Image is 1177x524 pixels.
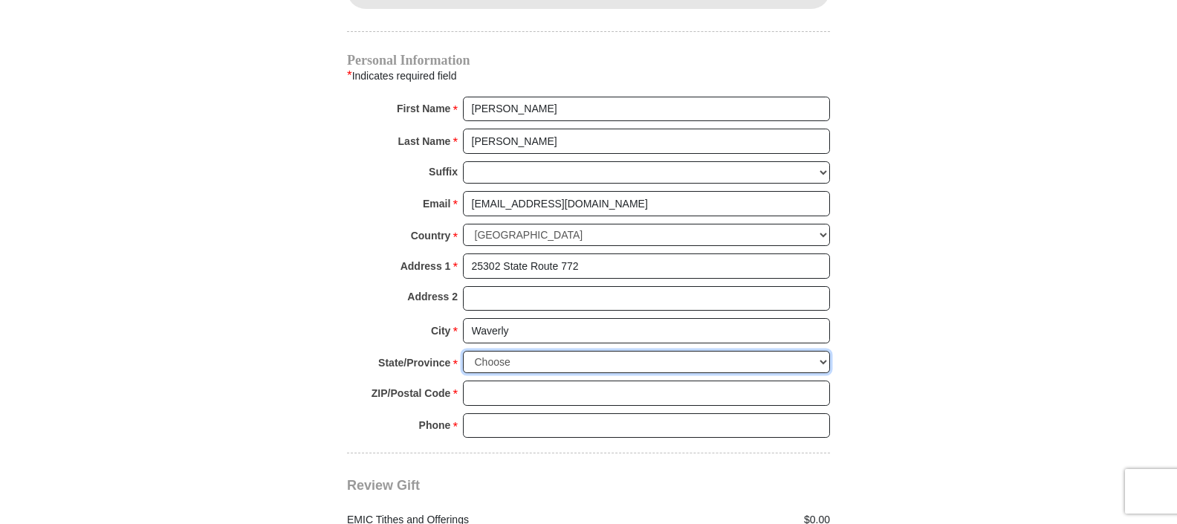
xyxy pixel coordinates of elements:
[347,54,830,66] h4: Personal Information
[397,98,450,119] strong: First Name
[347,478,420,493] span: Review Gift
[378,352,450,373] strong: State/Province
[407,286,458,307] strong: Address 2
[401,256,451,276] strong: Address 1
[372,383,451,404] strong: ZIP/Postal Code
[423,193,450,214] strong: Email
[398,131,451,152] strong: Last Name
[411,225,451,246] strong: Country
[347,66,830,85] div: Indicates required field
[419,415,451,436] strong: Phone
[431,320,450,341] strong: City
[429,161,458,182] strong: Suffix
